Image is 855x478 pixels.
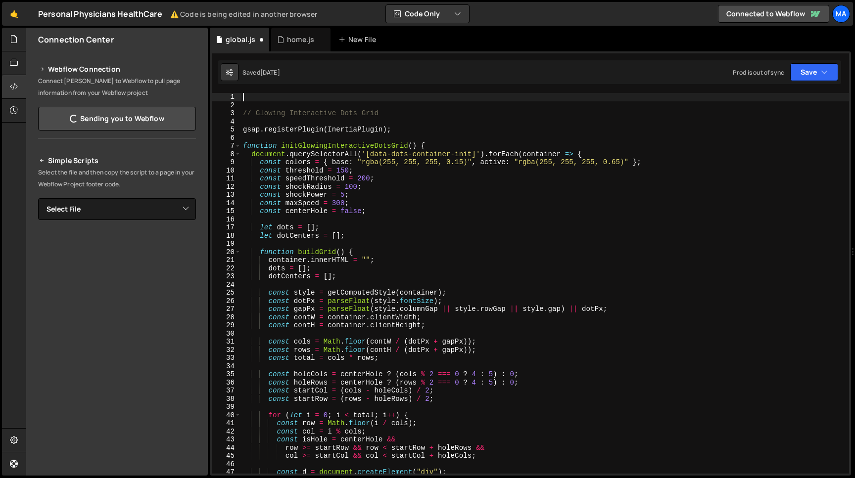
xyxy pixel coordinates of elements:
[212,150,241,159] div: 8
[212,158,241,167] div: 9
[212,468,241,477] div: 47
[212,264,241,273] div: 22
[212,313,241,322] div: 28
[212,297,241,305] div: 26
[212,272,241,281] div: 23
[212,248,241,257] div: 20
[38,155,196,167] h2: Simple Scripts
[212,126,241,134] div: 5
[790,63,838,81] button: Save
[212,118,241,126] div: 4
[212,460,241,469] div: 46
[212,93,241,101] div: 1
[718,5,829,23] a: Connected to Webflow
[38,75,196,99] p: Connect [PERSON_NAME] to Webflow to pull page information from your Webflow project
[38,34,114,45] h2: Connection Center
[212,370,241,379] div: 35
[386,5,469,23] button: Code Only
[212,289,241,297] div: 25
[212,216,241,224] div: 16
[170,9,318,19] small: ⚠️ Code is being edited in another browser
[212,362,241,371] div: 34
[832,5,850,23] a: Ma
[38,167,196,190] p: Select the file and then copy the script to a page in your Webflow Project footer code.
[38,107,196,130] a: Sending you to Webflow
[212,281,241,289] div: 24
[212,305,241,313] div: 27
[212,232,241,240] div: 18
[338,35,380,44] div: New File
[242,68,280,77] div: Saved
[212,346,241,354] div: 32
[212,207,241,216] div: 15
[212,379,241,387] div: 36
[212,411,241,420] div: 40
[260,68,280,77] div: [DATE]
[38,63,196,75] h2: Webflow Connection
[212,223,241,232] div: 17
[212,256,241,264] div: 21
[212,428,241,436] div: 42
[212,109,241,118] div: 3
[212,142,241,150] div: 7
[38,8,317,20] div: Personal Physicians HealthCare
[212,354,241,362] div: 33
[212,395,241,403] div: 38
[38,236,197,325] iframe: YouTube video player
[212,167,241,175] div: 10
[212,174,241,183] div: 11
[212,199,241,208] div: 14
[212,387,241,395] div: 37
[212,330,241,338] div: 30
[212,444,241,452] div: 44
[212,101,241,110] div: 2
[733,68,784,77] div: Prod is out of sync
[226,35,255,44] div: global.js
[212,321,241,330] div: 29
[212,240,241,248] div: 19
[2,2,26,26] a: 🤙
[212,435,241,444] div: 43
[212,419,241,428] div: 41
[212,134,241,142] div: 6
[287,35,314,44] div: home.js
[212,183,241,191] div: 12
[212,403,241,411] div: 39
[212,191,241,199] div: 13
[212,338,241,346] div: 31
[38,332,197,421] iframe: YouTube video player
[212,452,241,460] div: 45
